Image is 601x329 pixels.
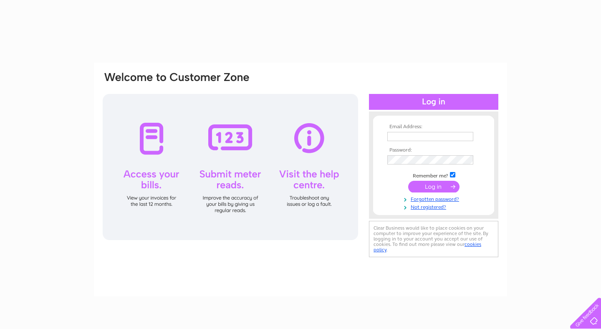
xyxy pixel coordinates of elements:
div: Clear Business would like to place cookies on your computer to improve your experience of the sit... [369,221,498,257]
th: Password: [385,147,482,153]
a: Forgotten password? [387,195,482,202]
a: Not registered? [387,202,482,210]
th: Email Address: [385,124,482,130]
a: cookies policy [374,241,481,253]
input: Submit [408,181,460,192]
td: Remember me? [385,171,482,179]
